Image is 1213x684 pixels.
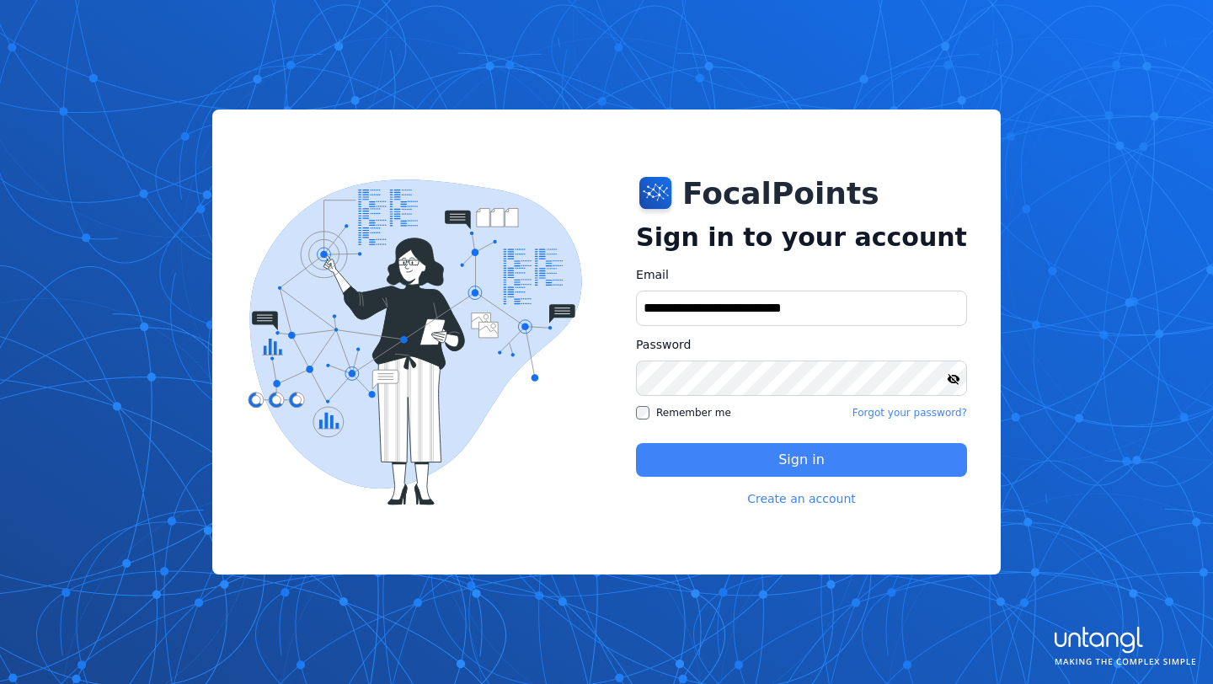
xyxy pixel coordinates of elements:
input: Remember me [636,406,649,419]
h1: FocalPoints [682,177,879,211]
label: Remember me [636,406,731,419]
h2: Sign in to your account [636,222,967,253]
label: Password [636,336,967,354]
button: Sign in [636,443,967,477]
label: Email [636,266,967,284]
a: Create an account [747,490,856,507]
a: Forgot your password? [852,406,967,419]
